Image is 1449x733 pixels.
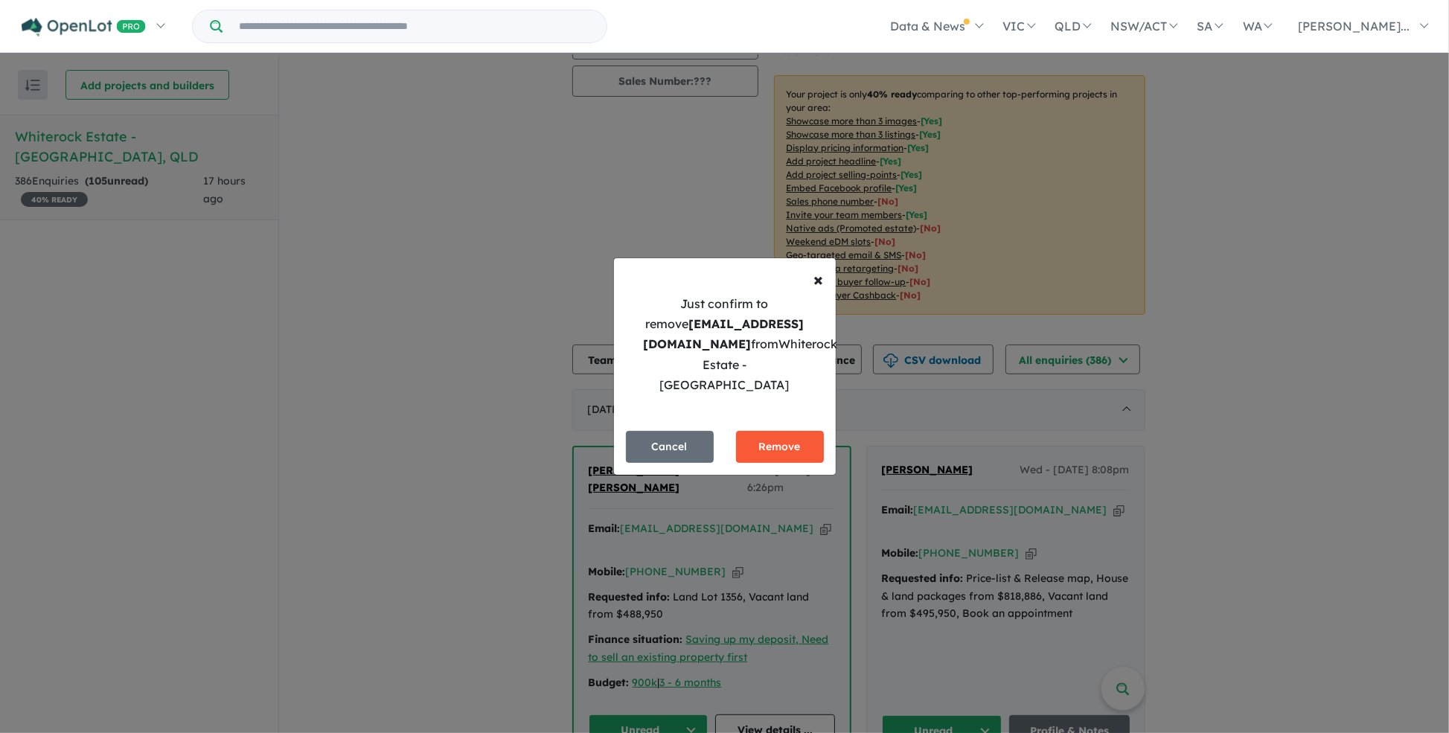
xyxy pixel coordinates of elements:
img: Openlot PRO Logo White [22,18,146,36]
div: Just confirm to remove from Whiterock Estate - [GEOGRAPHIC_DATA] [626,294,824,395]
input: Try estate name, suburb, builder or developer [225,10,604,42]
span: × [814,268,824,290]
button: Cancel [626,431,714,463]
button: Remove [736,431,824,463]
span: [PERSON_NAME]... [1298,19,1410,33]
strong: [EMAIL_ADDRESS][DOMAIN_NAME] [644,316,805,351]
